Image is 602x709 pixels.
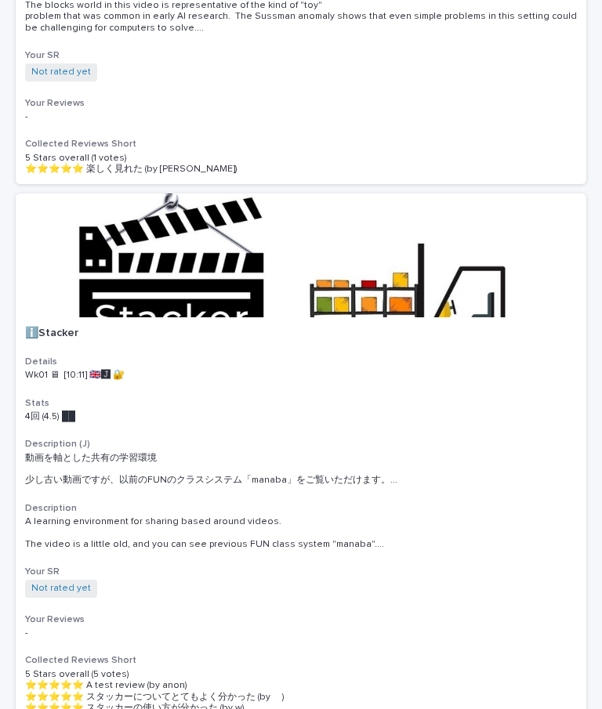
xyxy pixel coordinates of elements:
[25,97,577,110] h3: Your Reviews
[25,566,577,578] h3: Your SR
[25,453,577,487] span: 動画を軸とした共有の学習環境 少し古い動画ですが、以前のFUNのクラスシステム「manaba」をご覧いただけます。 ...
[25,138,577,150] h3: Collected Reviews Short
[31,583,91,594] a: Not rated yet
[25,502,577,515] h3: Description
[25,370,577,381] p: Wk01 🖥 [10:11] 🇬🇧🅹️ 🔐
[25,327,577,340] p: ℹ️Stacker
[25,613,577,626] h3: Your Reviews
[25,438,577,450] h3: Description (J)
[25,153,577,175] p: 5 Stars overall (1 votes) ⭐️⭐️⭐️⭐️⭐️ 楽しく見れた (by [PERSON_NAME])
[25,397,577,410] h3: Stats
[31,67,91,78] a: Not rated yet
[25,453,577,487] div: 動画を軸とした共有の学習環境 少し古い動画ですが、以前のFUNのクラスシステム「manaba」をご覧いただけます。 0:00 Stackerを用いる理由 0:52 講義の検索方法 1:09 学習...
[25,628,577,638] p: -
[25,356,577,368] h3: Details
[25,654,577,667] h3: Collected Reviews Short
[25,49,577,62] h3: Your SR
[25,111,577,122] p: -
[25,411,577,422] p: 4回 (4.5) ██
[25,516,577,550] span: A learning environment for sharing based around videos. The video is a little old, and you can se...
